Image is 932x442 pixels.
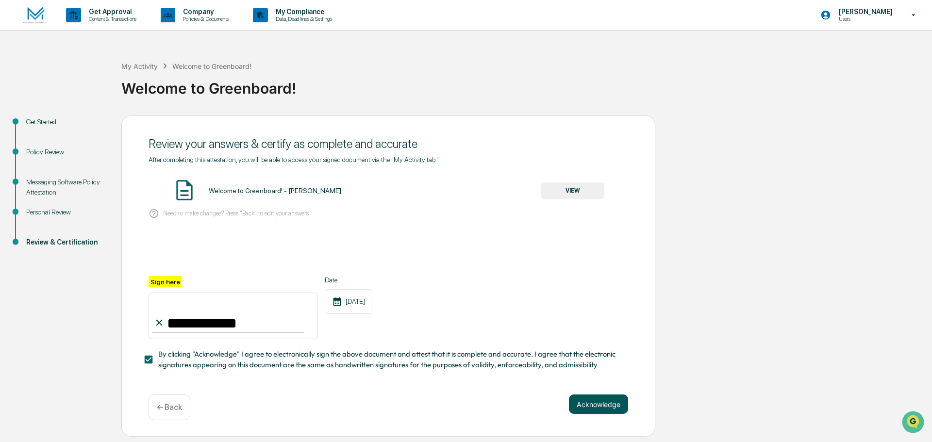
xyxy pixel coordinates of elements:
[149,156,439,164] span: After completing this attestation, you will be able to access your signed document via the "My Ac...
[26,117,106,127] div: Get Started
[149,276,182,287] label: Sign here
[6,137,65,154] a: 🔎Data Lookup
[10,74,27,92] img: 1746055101610-c473b297-6a78-478c-a979-82029cc54cd1
[19,122,63,132] span: Preclearance
[831,8,898,16] p: [PERSON_NAME]
[10,123,17,131] div: 🖐️
[23,7,47,24] img: logo
[97,164,117,172] span: Pylon
[268,16,337,22] p: Data, Deadlines & Settings
[175,8,233,16] p: Company
[325,276,372,284] label: Date
[80,122,120,132] span: Attestations
[268,8,337,16] p: My Compliance
[81,8,141,16] p: Get Approval
[901,410,927,436] iframe: Open customer support
[33,74,159,84] div: Start new chat
[19,141,61,150] span: Data Lookup
[569,394,628,414] button: Acknowledge
[831,16,898,22] p: Users
[209,187,341,195] div: Welcome to Greenboard! - [PERSON_NAME]
[165,77,177,89] button: Start new chat
[70,123,78,131] div: 🗄️
[158,349,620,371] span: By clicking "Acknowledge" I agree to electronically sign the above document and attest that it is...
[68,164,117,172] a: Powered byPylon
[325,289,372,314] div: [DATE]
[175,16,233,22] p: Policies & Documents
[121,72,927,97] div: Welcome to Greenboard!
[33,84,123,92] div: We're available if you need us!
[26,147,106,157] div: Policy Review
[541,182,604,199] button: VIEW
[81,16,141,22] p: Content & Transactions
[26,237,106,247] div: Review & Certification
[10,20,177,36] p: How can we help?
[172,62,251,70] div: Welcome to Greenboard!
[121,62,158,70] div: My Activity
[172,178,197,202] img: Document Icon
[67,118,124,136] a: 🗄️Attestations
[157,403,182,412] p: ← Back
[6,118,67,136] a: 🖐️Preclearance
[26,207,106,217] div: Personal Review
[26,177,106,197] div: Messaging Software Policy Attestation
[149,137,628,151] div: Review your answers & certify as complete and accurate
[163,210,309,217] p: Need to make changes? Press "Back" to edit your answers
[10,142,17,149] div: 🔎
